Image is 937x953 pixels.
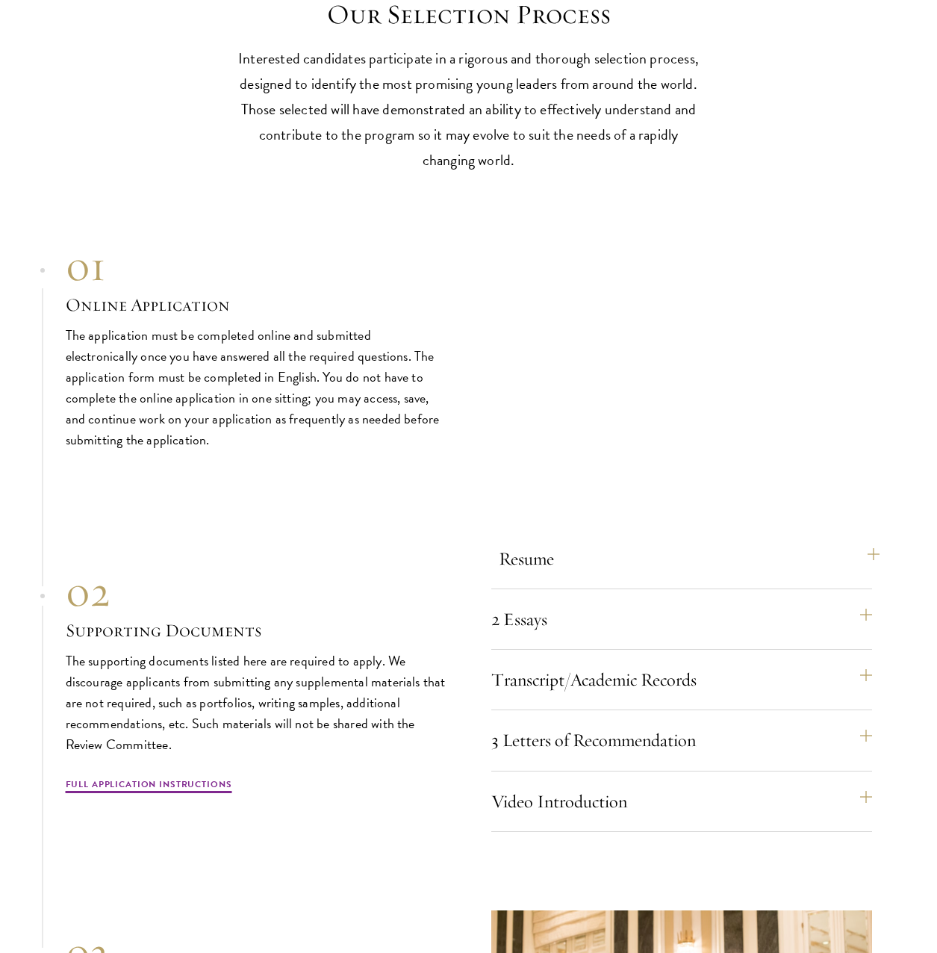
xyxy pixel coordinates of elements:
p: Interested candidates participate in a rigorous and thorough selection process, designed to ident... [237,46,700,173]
button: Video Introduction [491,783,872,819]
p: The application must be completed online and submitted electronically once you have answered all ... [66,325,446,450]
a: Full Application Instructions [66,777,232,795]
button: 2 Essays [491,601,872,637]
h3: Online Application [66,292,446,317]
div: 01 [66,240,446,292]
div: 02 [66,565,446,618]
p: The supporting documents listed here are required to apply. We discourage applicants from submitt... [66,651,446,755]
h3: Supporting Documents [66,618,446,643]
button: Transcript/Academic Records [491,662,872,698]
button: Resume [499,541,880,577]
button: 3 Letters of Recommendation [491,722,872,758]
